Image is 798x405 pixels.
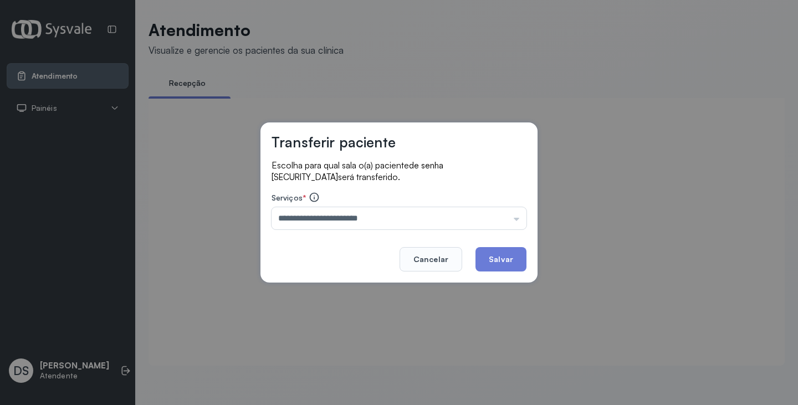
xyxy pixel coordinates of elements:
span: Serviços [272,193,303,202]
h3: Transferir paciente [272,134,396,151]
p: Escolha para qual sala o(a) paciente será transferido. [272,160,526,183]
span: de senha [SECURITY_DATA] [272,160,443,182]
button: Salvar [475,247,526,271]
button: Cancelar [400,247,462,271]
